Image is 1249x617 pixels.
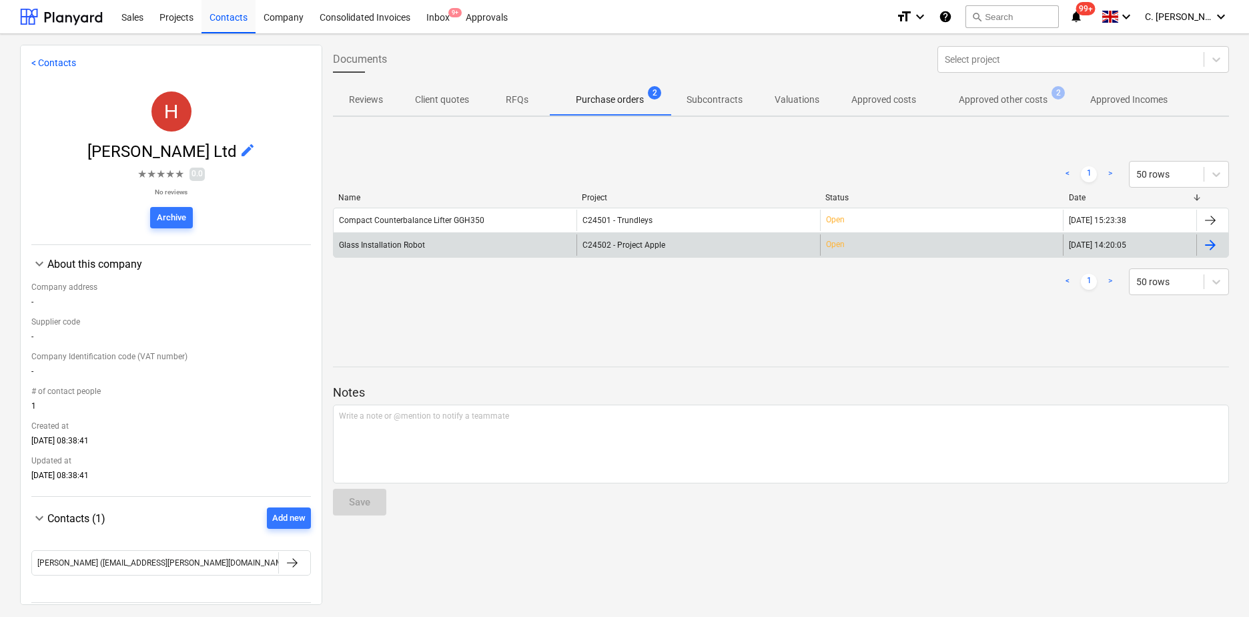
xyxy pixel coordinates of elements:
div: Glass Installation Robot [339,240,425,250]
div: [PERSON_NAME] ([EMAIL_ADDRESS][PERSON_NAME][DOMAIN_NAME]) [37,558,292,568]
p: Purchase orders [576,93,644,107]
button: Search [965,5,1059,28]
p: Approved other costs [959,93,1048,107]
div: - [31,332,311,347]
span: keyboard_arrow_down [31,510,47,526]
span: search [971,11,982,22]
div: - [31,297,311,312]
span: ★ [175,166,184,182]
a: Page 1 is your current page [1081,166,1097,182]
span: Contacts (1) [47,512,105,525]
div: Updated at [31,451,311,471]
div: Archive [157,210,186,226]
div: About this company [31,256,311,272]
a: Previous page [1060,166,1076,182]
a: Next page [1102,166,1118,182]
p: No reviews [137,188,205,196]
span: keyboard_arrow_down [31,256,47,272]
button: Add new [267,507,311,529]
p: Valuations [775,93,819,107]
div: Status [825,193,1058,202]
span: H [164,100,179,122]
div: Company Identification code (VAT number) [31,347,311,367]
span: 9+ [448,8,462,17]
a: Page 1 is your current page [1081,274,1097,290]
div: - [31,367,311,381]
div: Created at [31,416,311,436]
p: Approved costs [851,93,916,107]
p: Open [826,239,845,250]
span: edit [240,142,256,158]
div: [DATE] 15:23:38 [1069,216,1126,225]
span: ★ [137,166,147,182]
p: Approved Incomes [1090,93,1168,107]
p: Client quotes [415,93,469,107]
span: C. [PERSON_NAME] [1145,11,1212,22]
div: Contacts (1)Add new [31,507,311,529]
div: Project [582,193,815,202]
div: [DATE] 08:38:41 [31,471,311,485]
div: Compact Counterbalance Lifter GGH350 [339,216,484,225]
p: Subcontracts [687,93,743,107]
p: RFQs [501,93,533,107]
div: About this company [31,272,311,485]
span: 0.0 [189,168,205,180]
i: keyboard_arrow_down [1118,9,1134,25]
p: Reviews [349,93,383,107]
span: ★ [147,166,156,182]
button: Archive [150,207,193,228]
span: [PERSON_NAME] Ltd [87,142,240,161]
span: ★ [165,166,175,182]
i: notifications [1070,9,1083,25]
i: keyboard_arrow_down [912,9,928,25]
a: Next page [1102,274,1118,290]
div: Supplier code [31,312,311,332]
div: Add new [272,511,306,526]
p: Open [826,214,845,226]
div: Contacts (1)Add new [31,529,311,592]
div: About this company [47,258,311,270]
div: Company address [31,277,311,297]
span: ★ [156,166,165,182]
div: Name [338,193,571,202]
div: 1 [31,401,311,416]
div: Date [1069,193,1192,202]
span: C24501 - Trundleys [582,216,653,225]
span: C24502 - Project Apple [582,240,665,250]
span: 2 [648,86,661,99]
span: 99+ [1076,2,1096,15]
div: [DATE] 14:20:05 [1069,240,1126,250]
a: Previous page [1060,274,1076,290]
div: # of contact people [31,381,311,401]
div: [DATE] 08:38:41 [31,436,311,451]
i: format_size [896,9,912,25]
div: Hird [151,91,191,132]
p: Notes [333,385,1229,401]
i: keyboard_arrow_down [1213,9,1229,25]
i: Knowledge base [939,9,952,25]
span: Documents [333,51,387,67]
a: < Contacts [31,57,76,68]
span: 2 [1052,86,1065,99]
